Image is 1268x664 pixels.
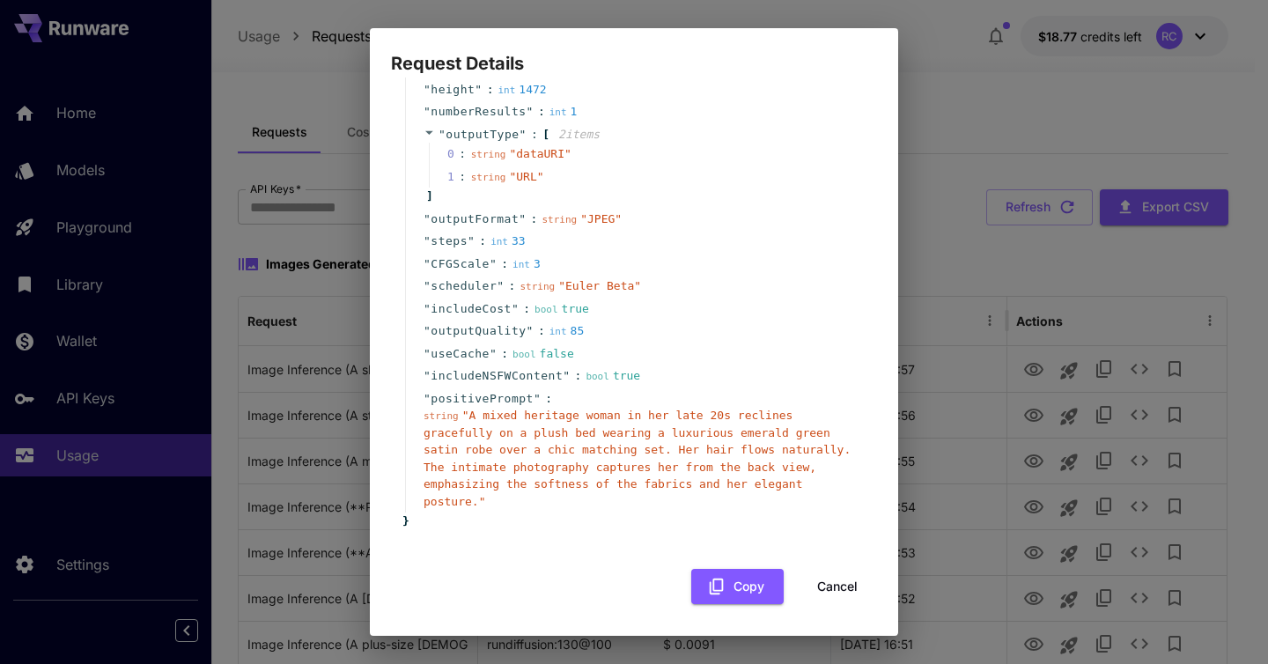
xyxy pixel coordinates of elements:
span: steps [431,232,468,250]
span: : [531,210,538,228]
span: : [501,345,508,363]
span: scheduler [431,277,497,295]
span: CFGScale [431,255,490,273]
span: : [523,300,530,318]
div: 3 [512,255,541,273]
span: : [575,367,582,385]
h2: Request Details [370,28,898,77]
span: 2 item s [558,128,600,141]
span: " [424,347,431,360]
span: " [424,392,431,405]
div: true [534,300,589,318]
span: " [424,302,431,315]
span: } [400,513,409,530]
div: true [586,367,640,385]
span: " [424,279,431,292]
span: outputQuality [431,322,526,340]
button: Cancel [798,569,877,605]
span: " [424,369,431,382]
span: int [549,326,567,337]
span: string [520,281,555,292]
span: includeCost [431,300,512,318]
span: : [487,81,494,99]
span: " [424,83,431,96]
span: int [549,107,567,118]
span: positivePrompt [431,390,534,408]
span: : [538,322,545,340]
span: " [527,324,534,337]
span: outputType [446,128,519,141]
span: [ [542,126,549,144]
span: " [512,302,519,315]
div: false [512,345,574,363]
span: numberResults [431,103,526,121]
span: useCache [431,345,490,363]
span: " [439,128,446,141]
span: bool [586,371,609,382]
span: string [471,149,506,160]
span: string [424,410,459,422]
div: : [459,168,466,186]
span: : [509,277,516,295]
span: " [424,105,431,118]
span: " URL " [509,170,543,183]
span: " [475,83,482,96]
span: " [527,105,534,118]
span: " [424,212,431,225]
span: int [512,259,530,270]
span: bool [534,304,558,315]
span: " [534,392,541,405]
span: " [519,212,526,225]
span: " JPEG " [580,212,622,225]
span: ] [424,188,433,205]
span: outputFormat [431,210,519,228]
span: string [542,214,577,225]
div: 1472 [498,81,546,99]
span: int [490,236,508,247]
span: : [545,390,552,408]
span: 0 [447,145,471,163]
span: " Euler Beta " [558,279,641,292]
div: 33 [490,232,526,250]
span: string [471,172,506,183]
span: " [497,279,504,292]
div: 85 [549,322,585,340]
span: " [563,369,570,382]
span: int [498,85,515,96]
span: " [490,257,497,270]
span: bool [512,349,536,360]
div: 1 [549,103,578,121]
span: " [424,324,431,337]
span: " A mixed heritage woman in her late 20s reclines gracefully on a plush bed wearing a luxurious e... [424,409,851,508]
span: " dataURI " [509,147,571,160]
span: 1 [447,168,471,186]
span: includeNSFWContent [431,367,563,385]
span: " [424,257,431,270]
span: " [424,234,431,247]
span: height [431,81,475,99]
span: : [501,255,508,273]
span: " [520,128,527,141]
span: " [468,234,475,247]
span: : [479,232,486,250]
div: : [459,145,466,163]
span: : [531,126,538,144]
button: Copy [691,569,784,605]
span: " [490,347,497,360]
span: : [538,103,545,121]
iframe: Chat Widget [1180,579,1268,664]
